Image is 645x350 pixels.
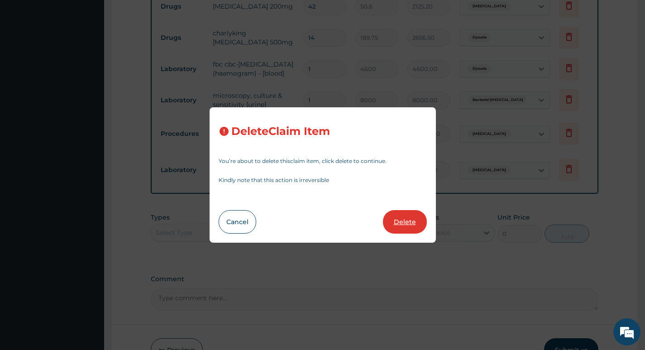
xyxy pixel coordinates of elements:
img: d_794563401_company_1708531726252_794563401 [17,45,37,68]
button: Cancel [219,210,256,234]
textarea: Type your message and hit 'Enter' [5,247,172,279]
div: Minimize live chat window [148,5,170,26]
p: Kindly note that this action is irreversible [219,177,427,183]
p: You’re about to delete this claim item , click delete to continue. [219,158,427,164]
div: Chat with us now [47,51,152,62]
h3: Delete Claim Item [231,125,330,138]
button: Delete [383,210,427,234]
span: We're online! [53,114,125,206]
